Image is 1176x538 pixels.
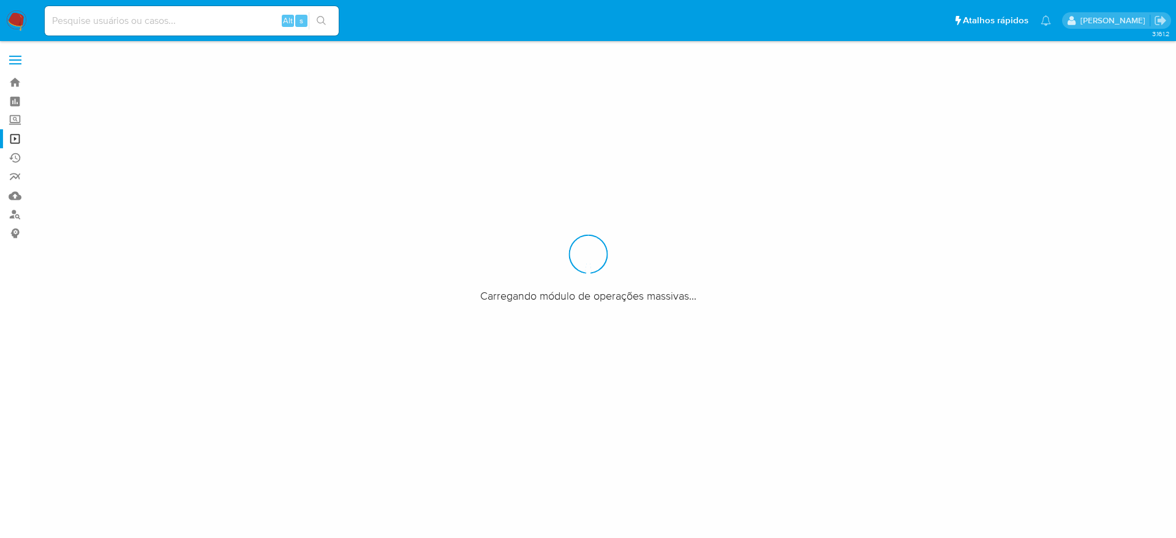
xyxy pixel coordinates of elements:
[309,12,334,29] button: search-icon
[1041,15,1051,26] a: Notificações
[480,289,696,303] span: Carregando módulo de operações massivas...
[300,15,303,26] span: s
[45,13,339,29] input: Pesquise usuários ou casos...
[1080,15,1150,26] p: eduardo.dutra@mercadolivre.com
[963,14,1028,27] span: Atalhos rápidos
[1154,14,1167,27] a: Sair
[283,15,293,26] span: Alt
